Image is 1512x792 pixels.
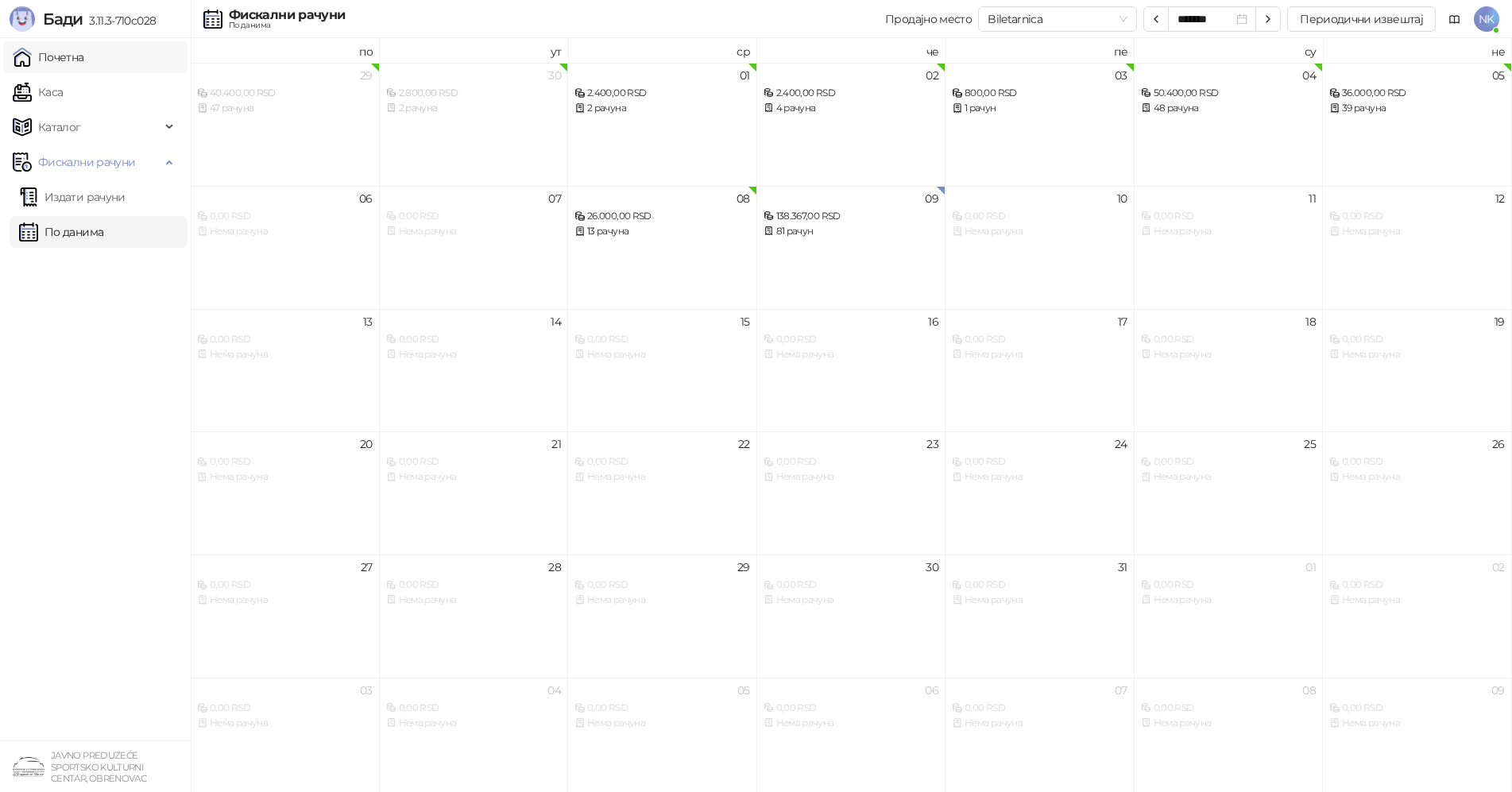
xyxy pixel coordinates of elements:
div: Нема рачуна [1329,593,1505,608]
div: 0,00 RSD [1329,332,1505,347]
div: Нема рачуна [952,593,1127,608]
div: 18 [1305,316,1316,327]
td: 2025-10-30 [757,554,946,678]
td: 2025-10-28 [380,554,569,678]
td: 2025-10-14 [380,309,569,432]
div: 0,00 RSD [386,332,562,347]
div: 02 [926,70,938,81]
div: 0,00 RSD [1141,578,1317,593]
td: 2025-10-08 [568,186,757,309]
div: 0,00 RSD [197,332,373,347]
div: Нема рачуна [952,224,1127,239]
th: су [1135,38,1324,63]
div: 13 рачуна [574,224,750,239]
div: 0,00 RSD [1329,454,1505,469]
div: 0,00 RSD [574,578,750,593]
div: 13 [363,316,373,327]
td: 2025-10-16 [757,309,946,432]
img: Logo [10,6,35,32]
div: Нема рачуна [1329,224,1505,239]
div: 30 [926,562,938,573]
div: 0,00 RSD [764,454,939,469]
div: Нема рачуна [574,469,750,485]
div: 02 [1492,562,1505,573]
td: 2025-10-26 [1323,431,1512,554]
div: Нема рачуна [197,347,373,362]
div: 26.000,00 RSD [574,209,750,224]
div: 20 [360,438,373,450]
div: 0,00 RSD [386,454,562,469]
div: 30 [548,70,561,81]
div: 0,00 RSD [1329,578,1505,593]
div: 0,00 RSD [952,209,1127,224]
div: 0,00 RSD [197,701,373,716]
div: 26 [1492,438,1505,450]
div: 0,00 RSD [952,332,1127,347]
td: 2025-10-10 [945,186,1135,309]
td: 2025-10-15 [568,309,757,432]
small: JAVNO PREDUZEĆE SPORTSKO KULTURNI CENTAR, OBRENOVAC [51,750,146,784]
div: 1 рачун [952,101,1127,116]
div: 03 [360,685,373,696]
div: 08 [737,193,750,204]
div: 0,00 RSD [1141,209,1317,224]
a: Каса [13,76,63,108]
div: 21 [551,438,561,450]
td: 2025-10-18 [1135,309,1324,432]
div: Нема рачуна [197,469,373,485]
div: 09 [925,193,938,204]
div: 0,00 RSD [952,701,1127,716]
div: 81 рачун [764,224,939,239]
div: 4 рачуна [764,101,939,116]
div: 06 [925,685,938,696]
div: Нема рачуна [952,469,1127,485]
th: ср [568,38,757,63]
td: 2025-10-17 [945,309,1135,432]
div: Нема рачуна [197,593,373,608]
div: Нема рачуна [386,593,562,608]
div: 0,00 RSD [764,701,939,716]
div: Нема рачуна [952,716,1127,731]
div: 0,00 RSD [1329,209,1505,224]
td: 2025-10-29 [568,554,757,678]
div: 0,00 RSD [574,332,750,347]
td: 2025-10-24 [945,431,1135,554]
td: 2025-11-01 [1135,554,1324,678]
div: 15 [741,316,750,327]
div: Нема рачуна [197,224,373,239]
td: 2025-10-13 [191,309,380,432]
span: 3.11.3-710c028 [83,14,156,28]
div: 2.400,00 RSD [574,86,750,101]
td: 2025-10-23 [757,431,946,554]
div: 29 [360,70,373,81]
div: 17 [1118,316,1127,327]
div: 04 [547,685,561,696]
th: че [757,38,946,63]
span: NK [1474,6,1499,32]
span: Бади [43,10,83,29]
td: 2025-10-09 [757,186,946,309]
a: Почетна [13,41,84,73]
td: 2025-10-20 [191,431,380,554]
div: 03 [1115,70,1127,81]
th: пе [945,38,1135,63]
div: Нема рачуна [386,716,562,731]
div: Нема рачуна [764,469,939,485]
td: 2025-09-30 [380,63,569,186]
div: 0,00 RSD [1329,701,1505,716]
div: Нема рачуна [1141,224,1317,239]
td: 2025-10-11 [1135,186,1324,309]
div: 22 [738,438,750,450]
div: Нема рачуна [574,593,750,608]
td: 2025-10-31 [945,554,1135,678]
div: 40.400,00 RSD [197,86,373,101]
div: 0,00 RSD [574,701,750,716]
div: 16 [928,316,938,327]
div: 19 [1495,316,1505,327]
a: По данима [19,216,103,248]
td: 2025-11-02 [1323,554,1512,678]
td: 2025-10-06 [191,186,380,309]
div: 47 рачуна [197,101,373,116]
div: Нема рачуна [1141,593,1317,608]
div: Нема рачуна [1141,469,1317,485]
